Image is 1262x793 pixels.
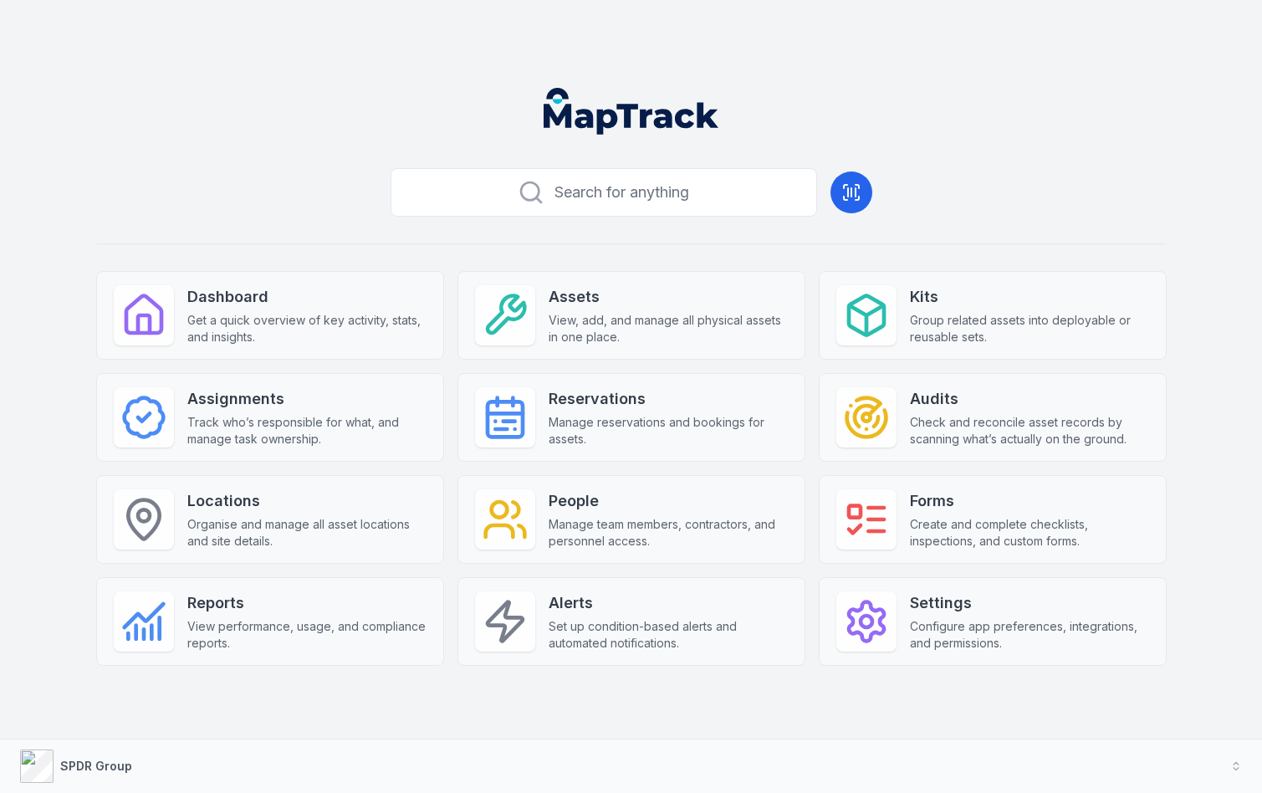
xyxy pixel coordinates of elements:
strong: Audits [910,387,1149,411]
span: Get a quick overview of key activity, stats, and insights. [187,312,427,345]
span: Create and complete checklists, inspections, and custom forms. [910,516,1149,550]
strong: Assignments [187,387,427,411]
a: AuditsCheck and reconcile asset records by scanning what’s actually on the ground. [819,373,1167,462]
a: AlertsSet up condition-based alerts and automated notifications. [457,577,805,666]
span: Organise and manage all asset locations and site details. [187,516,427,550]
strong: Settings [910,591,1149,615]
a: SettingsConfigure app preferences, integrations, and permissions. [819,577,1167,666]
a: KitsGroup related assets into deployable or reusable sets. [819,271,1167,360]
a: AssetsView, add, and manage all physical assets in one place. [457,271,805,360]
strong: Kits [910,285,1149,309]
a: LocationsOrganise and manage all asset locations and site details. [96,475,444,564]
span: Check and reconcile asset records by scanning what’s actually on the ground. [910,414,1149,448]
a: FormsCreate and complete checklists, inspections, and custom forms. [819,475,1167,564]
a: ReservationsManage reservations and bookings for assets. [457,373,805,462]
span: Manage reservations and bookings for assets. [549,414,788,448]
nav: Global [517,88,746,135]
strong: Reservations [549,387,788,411]
a: AssignmentsTrack who’s responsible for what, and manage task ownership. [96,373,444,462]
strong: Locations [187,489,427,513]
span: View performance, usage, and compliance reports. [187,618,427,652]
span: Set up condition-based alerts and automated notifications. [549,618,788,652]
span: Track who’s responsible for what, and manage task ownership. [187,414,427,448]
strong: Forms [910,489,1149,513]
a: PeopleManage team members, contractors, and personnel access. [457,475,805,564]
span: View, add, and manage all physical assets in one place. [549,312,788,345]
span: Manage team members, contractors, and personnel access. [549,516,788,550]
strong: Reports [187,591,427,615]
strong: Assets [549,285,788,309]
span: Group related assets into deployable or reusable sets. [910,312,1149,345]
a: DashboardGet a quick overview of key activity, stats, and insights. [96,271,444,360]
span: Search for anything [554,181,689,204]
strong: SPDR Group [60,759,132,773]
strong: People [549,489,788,513]
button: Search for anything [391,168,817,217]
a: ReportsView performance, usage, and compliance reports. [96,577,444,666]
strong: Alerts [549,591,788,615]
strong: Dashboard [187,285,427,309]
span: Configure app preferences, integrations, and permissions. [910,618,1149,652]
